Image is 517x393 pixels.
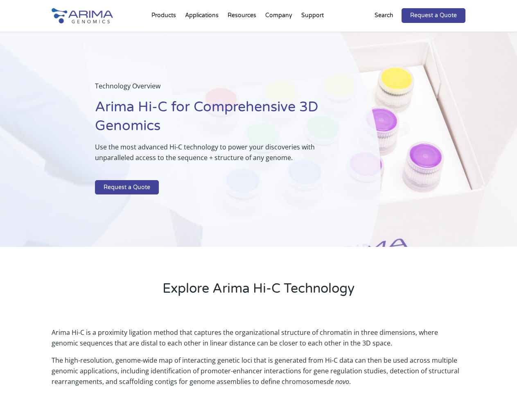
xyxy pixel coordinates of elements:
a: Request a Quote [402,8,465,23]
img: Arima-Genomics-logo [52,8,113,23]
h2: Explore Arima Hi-C Technology [52,280,465,304]
p: Use the most advanced Hi-C technology to power your discoveries with unparalleled access to the s... [95,142,339,169]
p: Arima Hi-C is a proximity ligation method that captures the organizational structure of chromatin... [52,327,465,355]
p: Search [375,10,393,21]
p: Technology Overview [95,81,339,98]
a: Request a Quote [95,180,159,195]
h1: Arima Hi-C for Comprehensive 3D Genomics [95,98,339,142]
i: de novo [327,377,349,386]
